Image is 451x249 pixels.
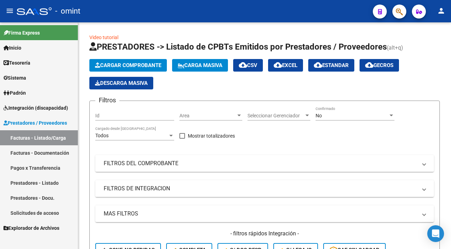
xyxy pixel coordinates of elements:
span: No [316,113,322,118]
span: Inicio [3,44,21,52]
span: Descarga Masiva [95,80,148,86]
span: Todos [95,133,109,138]
mat-icon: cloud_download [274,61,282,69]
span: EXCEL [274,62,297,68]
mat-icon: menu [6,7,14,15]
h4: - filtros rápidos Integración - [95,230,434,237]
span: Mostrar totalizadores [188,132,235,140]
span: CSV [239,62,257,68]
mat-panel-title: FILTROS DE INTEGRACION [104,185,417,192]
span: Estandar [314,62,349,68]
mat-expansion-panel-header: MAS FILTROS [95,205,434,222]
button: Carga Masiva [172,59,228,72]
mat-panel-title: FILTROS DEL COMPROBANTE [104,160,417,167]
span: PRESTADORES -> Listado de CPBTs Emitidos por Prestadores / Proveedores [89,42,387,52]
mat-panel-title: MAS FILTROS [104,210,417,218]
mat-icon: cloud_download [365,61,374,69]
mat-icon: cloud_download [314,61,322,69]
span: Area [179,113,236,119]
app-download-masive: Descarga masiva de comprobantes (adjuntos) [89,77,153,89]
button: Gecros [360,59,399,72]
span: Sistema [3,74,26,82]
span: (alt+q) [387,44,403,51]
span: Explorador de Archivos [3,224,59,232]
button: Cargar Comprobante [89,59,167,72]
mat-icon: cloud_download [239,61,247,69]
span: Integración (discapacidad) [3,104,68,112]
span: Tesorería [3,59,30,67]
mat-expansion-panel-header: FILTROS DE INTEGRACION [95,180,434,197]
button: EXCEL [268,59,303,72]
span: Gecros [365,62,393,68]
button: Estandar [308,59,354,72]
div: Open Intercom Messenger [427,225,444,242]
mat-icon: person [437,7,445,15]
mat-expansion-panel-header: FILTROS DEL COMPROBANTE [95,155,434,172]
button: Descarga Masiva [89,77,153,89]
span: Carga Masiva [178,62,222,68]
a: Video tutorial [89,35,118,40]
span: Seleccionar Gerenciador [247,113,304,119]
h3: Filtros [95,95,119,105]
span: Padrón [3,89,26,97]
span: Firma Express [3,29,40,37]
span: Prestadores / Proveedores [3,119,67,127]
button: CSV [233,59,263,72]
span: - omint [55,3,80,19]
span: Cargar Comprobante [95,62,161,68]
